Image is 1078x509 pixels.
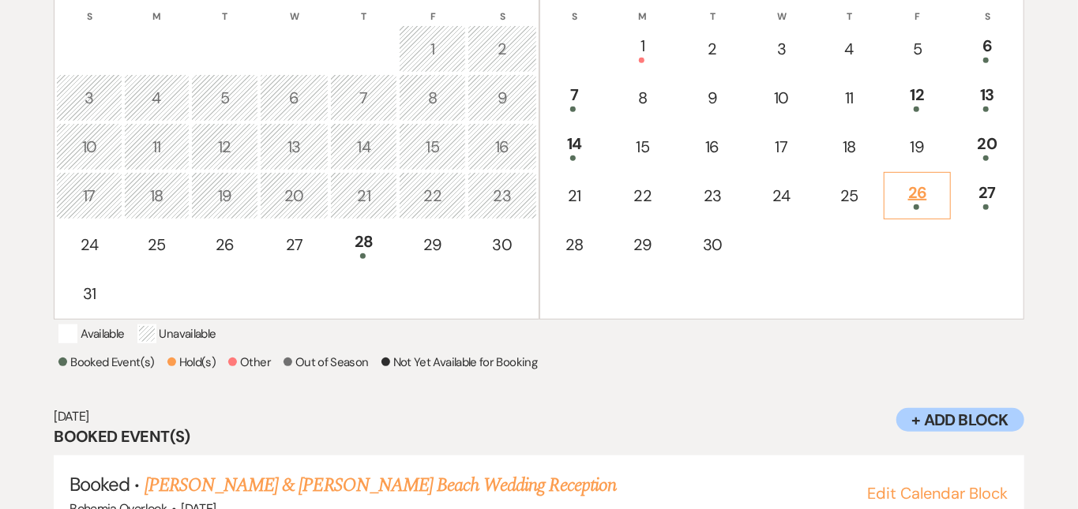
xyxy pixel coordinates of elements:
div: 28 [550,233,599,256]
div: 26 [200,233,250,256]
div: 8 [618,86,667,110]
p: Available [58,324,124,343]
span: Booked [69,472,130,496]
div: 30 [687,233,738,256]
div: 18 [133,184,181,208]
div: 9 [687,86,738,110]
div: 29 [408,233,457,256]
div: 17 [65,184,113,208]
h3: Booked Event(s) [54,425,1024,447]
p: Booked Event(s) [58,353,154,372]
div: 28 [339,230,389,259]
button: Edit Calendar Block [868,485,1009,501]
div: 26 [892,181,942,210]
div: 16 [476,135,528,159]
div: 10 [65,135,113,159]
div: 11 [824,86,873,110]
div: 3 [65,86,113,110]
div: 22 [408,184,457,208]
p: Not Yet Available for Booking [381,353,537,372]
div: 4 [133,86,181,110]
div: 3 [757,37,806,61]
div: 23 [476,184,528,208]
div: 11 [133,135,181,159]
div: 21 [550,184,599,208]
div: 24 [757,184,806,208]
div: 18 [824,135,873,159]
div: 5 [200,86,250,110]
div: 12 [200,135,250,159]
div: 22 [618,184,667,208]
div: 13 [961,83,1012,112]
div: 21 [339,184,389,208]
div: 29 [618,233,667,256]
div: 20 [961,132,1012,161]
div: 1 [618,34,667,63]
div: 25 [824,184,873,208]
div: 6 [961,34,1012,63]
button: + Add Block [896,408,1024,432]
div: 27 [961,181,1012,210]
div: 7 [339,86,389,110]
h6: [DATE] [54,408,1024,425]
div: 12 [892,83,942,112]
div: 31 [65,282,113,305]
div: 27 [269,233,320,256]
div: 16 [687,135,738,159]
div: 19 [200,184,250,208]
div: 5 [892,37,942,61]
div: 9 [476,86,528,110]
p: Hold(s) [167,353,216,372]
div: 2 [687,37,738,61]
div: 1 [408,37,457,61]
div: 4 [824,37,873,61]
div: 20 [269,184,320,208]
p: Out of Season [284,353,369,372]
div: 15 [618,135,667,159]
p: Unavailable [137,324,216,343]
div: 19 [892,135,942,159]
div: 13 [269,135,320,159]
div: 14 [550,132,599,161]
div: 14 [339,135,389,159]
div: 23 [687,184,738,208]
div: 17 [757,135,806,159]
div: 7 [550,83,599,112]
a: [PERSON_NAME] & [PERSON_NAME] Beach Wedding Reception [145,471,616,500]
div: 6 [269,86,320,110]
div: 30 [476,233,528,256]
p: Other [228,353,271,372]
div: 25 [133,233,181,256]
div: 2 [476,37,528,61]
div: 8 [408,86,457,110]
div: 15 [408,135,457,159]
div: 24 [65,233,113,256]
div: 10 [757,86,806,110]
